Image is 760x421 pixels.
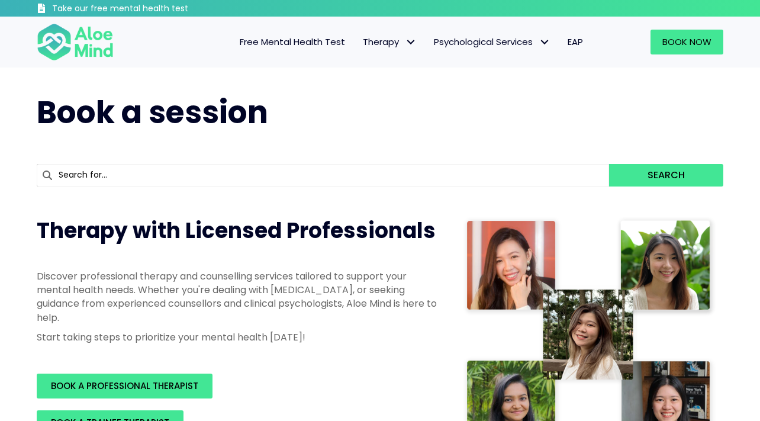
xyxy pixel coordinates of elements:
nav: Menu [129,30,592,54]
span: Free Mental Health Test [240,36,345,48]
a: Take our free mental health test [37,3,252,17]
span: Therapy [363,36,416,48]
span: Psychological Services: submenu [536,34,553,51]
span: Book a session [37,91,268,134]
span: Therapy with Licensed Professionals [37,216,436,246]
span: Therapy: submenu [402,34,419,51]
span: Psychological Services [434,36,550,48]
span: EAP [568,36,583,48]
p: Discover professional therapy and counselling services tailored to support your mental health nee... [37,269,439,324]
span: BOOK A PROFESSIONAL THERAPIST [51,380,198,392]
a: Psychological ServicesPsychological Services: submenu [425,30,559,54]
a: EAP [559,30,592,54]
input: Search for... [37,164,609,187]
a: Book Now [650,30,723,54]
a: TherapyTherapy: submenu [354,30,425,54]
p: Start taking steps to prioritize your mental health [DATE]! [37,330,439,344]
a: Free Mental Health Test [231,30,354,54]
span: Book Now [662,36,711,48]
button: Search [609,164,723,187]
img: Aloe mind Logo [37,23,114,62]
a: BOOK A PROFESSIONAL THERAPIST [37,374,212,398]
h3: Take our free mental health test [52,3,252,15]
